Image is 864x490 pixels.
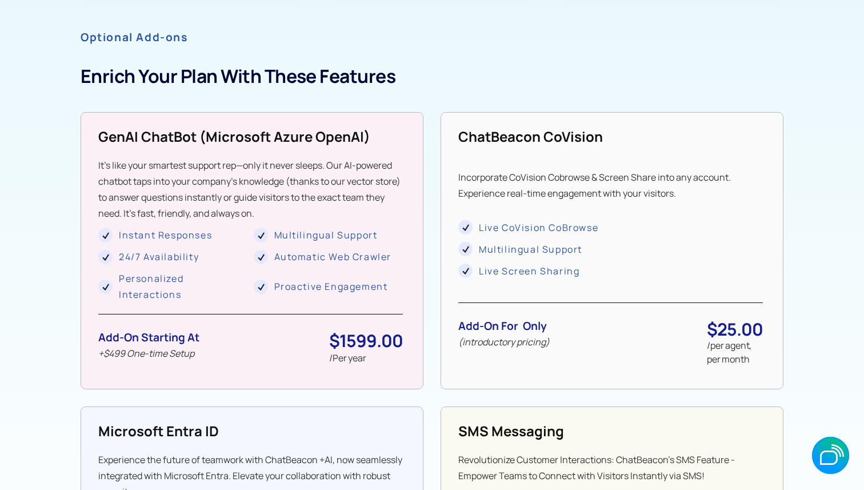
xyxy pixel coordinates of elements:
[458,127,603,146] strong: ChatBeacon CoVision
[707,338,763,366] div: /per agent, per month
[119,270,248,302] div: Personalized Interactions
[479,220,598,236] div: Live CoVision CoBrowse
[274,278,388,294] div: Proactive Engagement
[98,347,194,360] em: +$499 One-time Setup
[81,30,188,45] strong: Optional Add-ons
[254,228,268,242] img: Check
[254,280,268,294] img: Check
[98,157,403,221] p: It’s like your smartest support rep—only it never sleeps. Our AI-powered chatbot taps into your c...
[119,227,212,243] div: Instant Responses
[458,320,550,332] div: Add-on for only
[254,250,268,264] img: Check
[274,227,378,243] div: Multilingual Support
[98,127,370,146] strong: GenAI ChatBot (microsoft Azure OpenAI)
[458,242,473,256] img: Check
[329,332,403,350] div: $1599.00
[479,241,582,257] div: Multilingual Support
[458,264,473,278] img: Check
[98,250,113,264] img: Check
[98,421,219,440] strong: Microsoft Entra ID
[119,249,199,265] div: 24/7 Availability
[458,421,564,440] strong: SMS Messaging
[458,336,550,348] em: (introductory pricing)
[458,169,763,201] p: Incorporate CoVision Cobrowse & Screen Share into any account. Experience real-time engagement wi...
[479,263,579,279] div: Live Screen Sharing
[98,228,113,242] img: Check
[98,280,113,294] img: Check
[81,63,783,89] h3: Enrich Your Plan With These Features
[458,220,473,234] img: Check
[329,350,403,366] div: /Per year
[707,320,763,338] div: $25.00
[274,249,392,265] div: Automatic Web Crawler
[98,332,199,344] div: Add-on starting at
